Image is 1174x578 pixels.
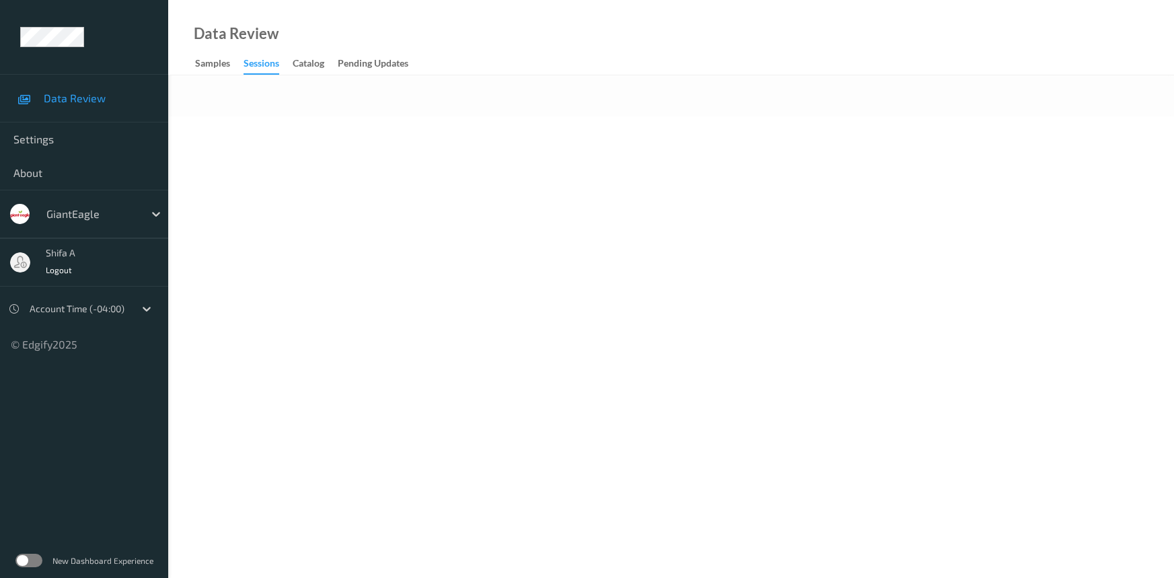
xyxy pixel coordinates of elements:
div: Data Review [194,27,279,40]
div: Sessions [244,57,279,75]
a: Samples [195,55,244,73]
a: Sessions [244,55,293,75]
a: Catalog [293,55,338,73]
div: Catalog [293,57,324,73]
div: Pending Updates [338,57,408,73]
div: Samples [195,57,230,73]
a: Pending Updates [338,55,422,73]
